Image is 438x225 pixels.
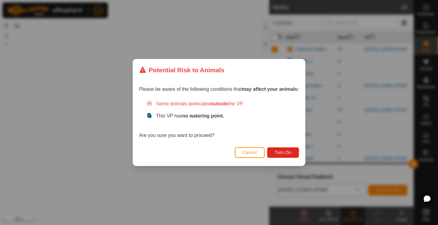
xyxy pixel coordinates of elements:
[182,113,224,118] strong: no watering point.
[275,150,291,155] span: Turn On
[139,100,299,139] div: Are you sure you want to proceed?
[146,100,299,107] div: Some animals are
[243,150,257,155] span: Cancel
[242,87,299,92] strong: may affect your animals:
[156,113,224,118] span: This VP has
[139,65,224,75] div: Potential Risk to Animals
[195,101,244,106] span: located the VP.
[139,87,299,92] span: Please be aware of the following conditions that
[211,101,228,106] strong: outside
[235,147,265,158] button: Cancel
[267,147,299,158] button: Turn On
